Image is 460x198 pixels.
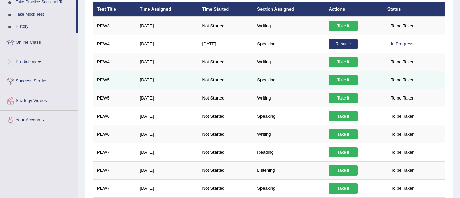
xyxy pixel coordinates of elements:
[0,52,78,70] a: Predictions
[329,165,358,176] a: Take it
[329,21,358,31] a: Take it
[199,2,254,17] th: Time Started
[136,107,199,125] td: [DATE]
[387,93,418,103] span: To be Taken
[387,147,418,157] span: To be Taken
[329,93,358,103] a: Take it
[0,91,78,108] a: Strategy Videos
[199,107,254,125] td: Not Started
[253,2,325,17] th: Section Assigned
[329,129,358,139] a: Take it
[329,39,358,49] a: Resume
[387,111,418,121] span: To be Taken
[13,20,76,33] a: History
[199,17,254,35] td: Not Started
[136,179,199,197] td: [DATE]
[325,2,383,17] th: Actions
[93,17,136,35] td: PEW3
[93,143,136,161] td: PEW7
[136,89,199,107] td: [DATE]
[329,75,358,85] a: Take it
[0,111,78,128] a: Your Account
[199,125,254,143] td: Not Started
[253,17,325,35] td: Writing
[136,17,199,35] td: [DATE]
[387,57,418,67] span: To be Taken
[329,57,358,67] a: Take it
[387,129,418,139] span: To be Taken
[329,111,358,121] a: Take it
[0,33,78,50] a: Online Class
[93,179,136,197] td: PEW7
[199,89,254,107] td: Not Started
[387,75,418,85] span: To be Taken
[0,72,78,89] a: Success Stories
[199,35,254,53] td: [DATE]
[93,35,136,53] td: PEW4
[136,125,199,143] td: [DATE]
[387,165,418,176] span: To be Taken
[253,71,325,89] td: Speaking
[387,21,418,31] span: To be Taken
[136,161,199,179] td: [DATE]
[253,179,325,197] td: Speaking
[93,2,136,17] th: Test Title
[329,147,358,157] a: Take it
[253,35,325,53] td: Speaking
[387,183,418,194] span: To be Taken
[199,71,254,89] td: Not Started
[199,143,254,161] td: Not Started
[387,39,417,49] div: In Progress
[93,53,136,71] td: PEW4
[136,35,199,53] td: [DATE]
[136,143,199,161] td: [DATE]
[93,125,136,143] td: PEW6
[93,161,136,179] td: PEW7
[199,53,254,71] td: Not Started
[253,143,325,161] td: Reading
[93,89,136,107] td: PEW5
[93,107,136,125] td: PEW6
[93,71,136,89] td: PEW5
[13,9,76,21] a: Take Mock Test
[199,179,254,197] td: Not Started
[136,2,199,17] th: Time Assigned
[253,125,325,143] td: Writing
[253,161,325,179] td: Listening
[136,71,199,89] td: [DATE]
[253,107,325,125] td: Speaking
[384,2,445,17] th: Status
[253,53,325,71] td: Writing
[329,183,358,194] a: Take it
[136,53,199,71] td: [DATE]
[199,161,254,179] td: Not Started
[253,89,325,107] td: Writing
